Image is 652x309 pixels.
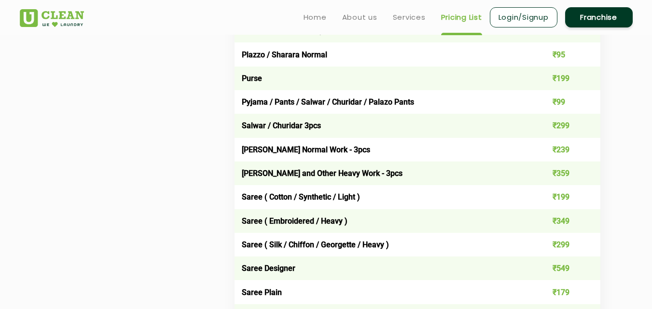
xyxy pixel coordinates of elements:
img: UClean Laundry and Dry Cleaning [20,9,84,27]
td: ₹299 [527,114,600,137]
a: Franchise [565,7,633,27]
td: ₹99 [527,90,600,114]
td: ₹199 [527,185,600,209]
td: Purse [235,67,527,90]
td: Plazzo / Sharara Normal [235,42,527,66]
td: Saree ( Silk / Chiffon / Georgette / Heavy ) [235,233,527,256]
a: Services [393,12,426,23]
td: [PERSON_NAME] and Other Heavy Work - 3pcs [235,161,527,185]
a: About us [342,12,377,23]
td: Salwar / Churidar 3pcs [235,114,527,137]
td: ₹199 [527,67,600,90]
td: Saree ( Embroidered / Heavy ) [235,209,527,233]
td: Saree ( Cotton / Synthetic / Light ) [235,185,527,209]
td: ₹179 [527,280,600,304]
td: [PERSON_NAME] Normal Work - 3pcs [235,138,527,161]
td: ₹239 [527,138,600,161]
a: Login/Signup [490,7,557,27]
td: ₹299 [527,233,600,256]
td: Pyjama / Pants / Salwar / Churidar / Palazo Pants [235,90,527,114]
td: ₹95 [527,42,600,66]
td: ₹349 [527,209,600,233]
td: ₹549 [527,256,600,280]
td: Saree Designer [235,256,527,280]
a: Home [304,12,327,23]
td: ₹359 [527,161,600,185]
a: Pricing List [441,12,482,23]
td: Saree Plain [235,280,527,304]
